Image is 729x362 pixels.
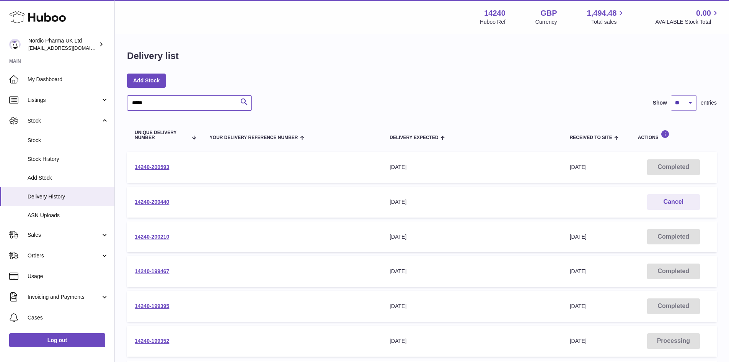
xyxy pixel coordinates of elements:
span: Delivery History [28,193,109,200]
label: Show [653,99,667,106]
span: Total sales [591,18,625,26]
a: 14240-200593 [135,164,169,170]
div: [DATE] [390,233,554,241]
span: entries [701,99,717,106]
div: [DATE] [390,198,554,206]
img: internalAdmin-14240@internal.huboo.com [9,39,21,50]
span: Received to Site [570,135,612,140]
span: Sales [28,231,101,239]
span: Unique Delivery Number [135,130,188,140]
a: 14240-200440 [135,199,169,205]
span: [DATE] [570,164,587,170]
a: Log out [9,333,105,347]
span: [DATE] [570,234,587,240]
span: Add Stock [28,174,109,182]
span: Listings [28,97,101,104]
div: [DATE] [390,164,554,171]
strong: GBP [540,8,557,18]
span: Usage [28,273,109,280]
strong: 14240 [484,8,506,18]
span: 1,494.48 [587,8,617,18]
span: ASN Uploads [28,212,109,219]
a: 0.00 AVAILABLE Stock Total [655,8,720,26]
span: Cases [28,314,109,321]
span: 0.00 [696,8,711,18]
span: [DATE] [570,303,587,309]
div: [DATE] [390,303,554,310]
a: Add Stock [127,74,166,87]
button: Cancel [647,194,700,210]
span: Stock [28,117,101,124]
div: [DATE] [390,337,554,345]
div: Currency [535,18,557,26]
span: Stock History [28,156,109,163]
span: Orders [28,252,101,259]
span: [EMAIL_ADDRESS][DOMAIN_NAME] [28,45,113,51]
a: 14240-199467 [135,268,169,274]
span: [DATE] [570,338,587,344]
span: [DATE] [570,268,587,274]
a: 14240-199352 [135,338,169,344]
div: Nordic Pharma UK Ltd [28,37,97,52]
h1: Delivery list [127,50,179,62]
a: 14240-200210 [135,234,169,240]
span: My Dashboard [28,76,109,83]
div: [DATE] [390,268,554,275]
span: Your Delivery Reference Number [210,135,298,140]
span: Delivery Expected [390,135,438,140]
div: Huboo Ref [480,18,506,26]
span: Stock [28,137,109,144]
a: 14240-199395 [135,303,169,309]
span: Invoicing and Payments [28,293,101,301]
span: AVAILABLE Stock Total [655,18,720,26]
div: Actions [638,130,709,140]
a: 1,494.48 Total sales [587,8,626,26]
